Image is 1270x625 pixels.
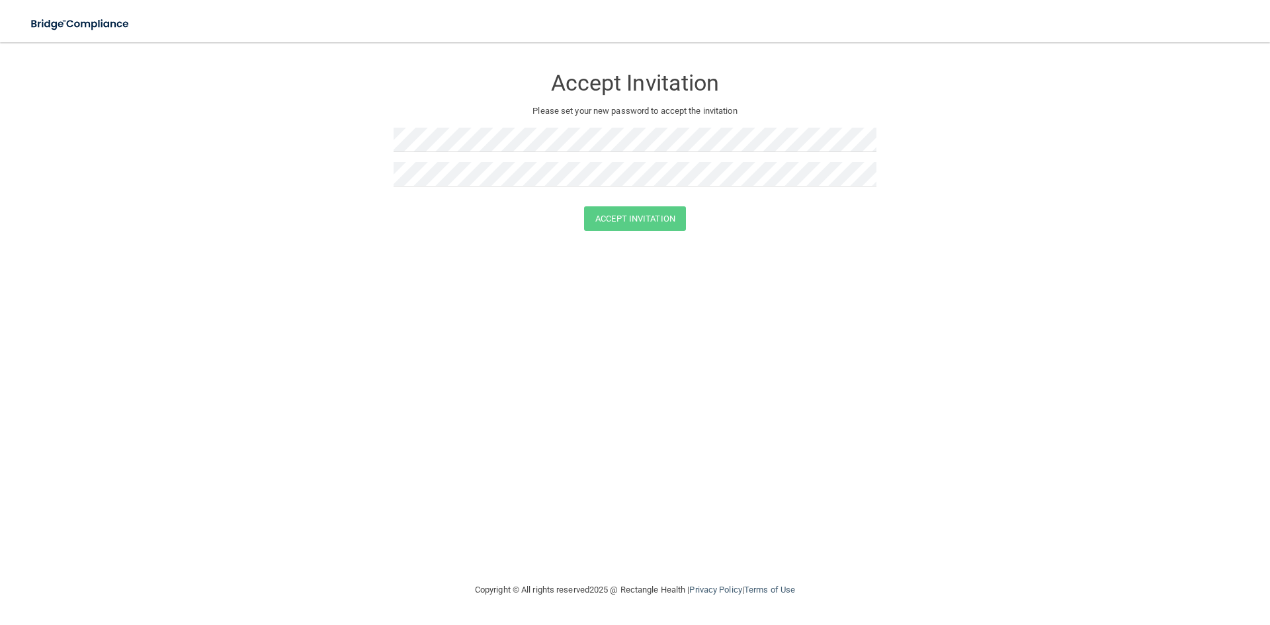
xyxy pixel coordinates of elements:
h3: Accept Invitation [394,71,876,95]
a: Terms of Use [744,585,795,595]
a: Privacy Policy [689,585,741,595]
img: bridge_compliance_login_screen.278c3ca4.svg [20,11,142,38]
p: Please set your new password to accept the invitation [403,103,867,119]
div: Copyright © All rights reserved 2025 @ Rectangle Health | | [394,569,876,611]
button: Accept Invitation [584,206,686,231]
